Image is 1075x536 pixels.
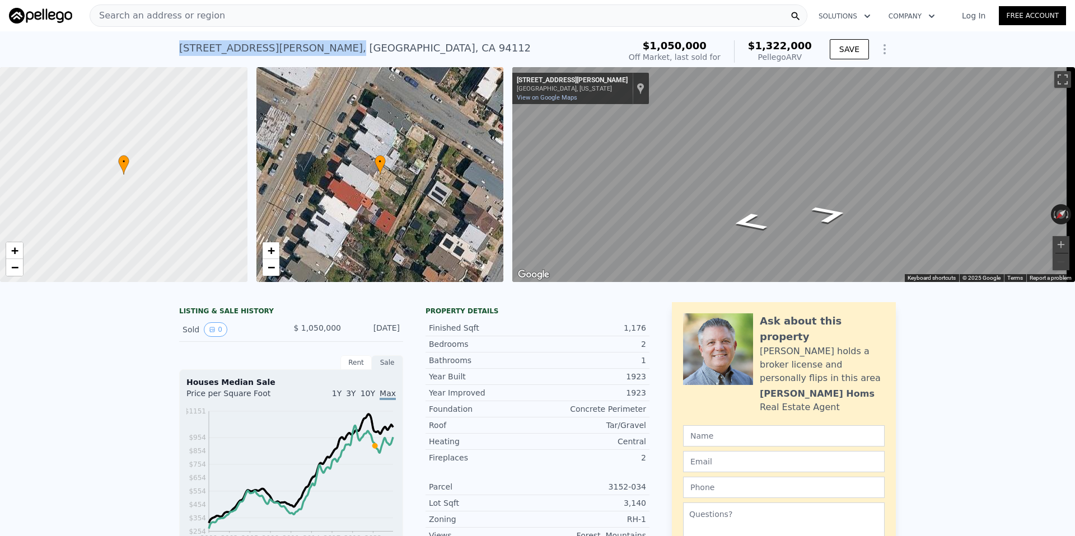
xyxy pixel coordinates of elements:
button: Zoom out [1053,253,1069,270]
div: [PERSON_NAME] Homs [760,387,875,401]
a: Report a problem [1030,275,1072,281]
div: [PERSON_NAME] holds a broker license and personally flips in this area [760,345,885,385]
div: Map [512,67,1075,282]
button: Company [880,6,944,26]
div: • [375,155,386,175]
div: 2 [537,338,646,350]
div: Tar/Gravel [537,420,646,431]
img: Pellego [9,8,72,23]
a: Open this area in Google Maps (opens a new window) [515,267,552,282]
div: Real Estate Agent [760,401,840,414]
span: © 2025 Google [962,275,1001,281]
div: Fireplaces [429,452,537,463]
span: + [267,243,274,257]
span: + [11,243,18,257]
div: [STREET_ADDRESS][PERSON_NAME] [517,76,628,85]
input: Phone [683,477,885,498]
div: Bathrooms [429,355,537,366]
a: View on Google Maps [517,94,577,101]
span: 3Y [346,389,356,398]
tspan: $854 [189,447,206,455]
input: Name [683,425,885,446]
div: Property details [426,307,649,316]
a: Free Account [999,6,1066,25]
a: Zoom out [6,259,23,276]
span: − [11,260,18,274]
span: $1,050,000 [643,40,707,51]
div: 3152-034 [537,481,646,492]
button: View historical data [204,322,227,337]
div: Roof [429,420,537,431]
div: Price per Square Foot [186,388,291,406]
a: Zoom in [263,242,279,259]
div: 3,140 [537,497,646,509]
div: Ask about this property [760,313,885,345]
div: Sold [183,322,282,337]
button: Toggle fullscreen view [1054,71,1071,88]
tspan: $354 [189,514,206,522]
div: Off Market, last sold for [629,51,721,63]
span: − [267,260,274,274]
div: 2 [537,452,646,463]
path: Go Southwest, San Jose Avenue [796,200,863,228]
div: 1923 [537,371,646,382]
div: Lot Sqft [429,497,537,509]
a: Zoom out [263,259,279,276]
div: 1923 [537,387,646,398]
button: Solutions [810,6,880,26]
div: Foundation [429,403,537,415]
div: Parcel [429,481,537,492]
span: 10Y [361,389,375,398]
div: Zoning [429,514,537,525]
a: Log In [948,10,999,21]
button: Rotate counterclockwise [1051,204,1057,224]
div: Concrete Perimeter [537,403,646,415]
div: RH-1 [537,514,646,525]
button: Rotate clockwise [1065,204,1072,224]
img: Google [515,267,552,282]
div: 1 [537,355,646,366]
div: Pellego ARV [748,51,812,63]
div: [GEOGRAPHIC_DATA], [US_STATE] [517,85,628,92]
span: Max [380,389,396,400]
div: • [118,155,129,175]
button: Keyboard shortcuts [908,274,956,282]
a: Zoom in [6,242,23,259]
span: • [118,157,129,167]
a: Show location on map [637,82,644,95]
div: [DATE] [350,322,400,337]
div: Houses Median Sale [186,377,396,388]
div: Year Built [429,371,537,382]
tspan: $754 [189,460,206,468]
div: LISTING & SALE HISTORY [179,307,403,318]
div: Sale [372,355,403,370]
div: Central [537,436,646,447]
tspan: $254 [189,528,206,535]
span: $1,322,000 [748,40,812,51]
tspan: $954 [189,434,206,441]
div: Street View [512,67,1075,282]
span: Search an address or region [90,9,225,22]
span: 1Y [332,389,342,398]
button: SAVE [830,39,869,59]
div: 1,176 [537,322,646,333]
tspan: $454 [189,501,206,509]
button: Reset the view [1051,204,1071,224]
button: Show Options [873,38,896,60]
tspan: $1151 [185,407,206,415]
button: Zoom in [1053,236,1069,253]
div: Bedrooms [429,338,537,350]
div: Finished Sqft [429,322,537,333]
div: [STREET_ADDRESS][PERSON_NAME] , [GEOGRAPHIC_DATA] , CA 94112 [179,40,531,56]
div: Rent [340,355,372,370]
a: Terms [1007,275,1023,281]
tspan: $554 [189,487,206,495]
div: Heating [429,436,537,447]
tspan: $654 [189,474,206,482]
path: Go Northeast, San Jose Avenue [716,209,782,236]
span: • [375,157,386,167]
div: Year Improved [429,387,537,398]
span: $ 1,050,000 [293,323,341,332]
input: Email [683,451,885,472]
